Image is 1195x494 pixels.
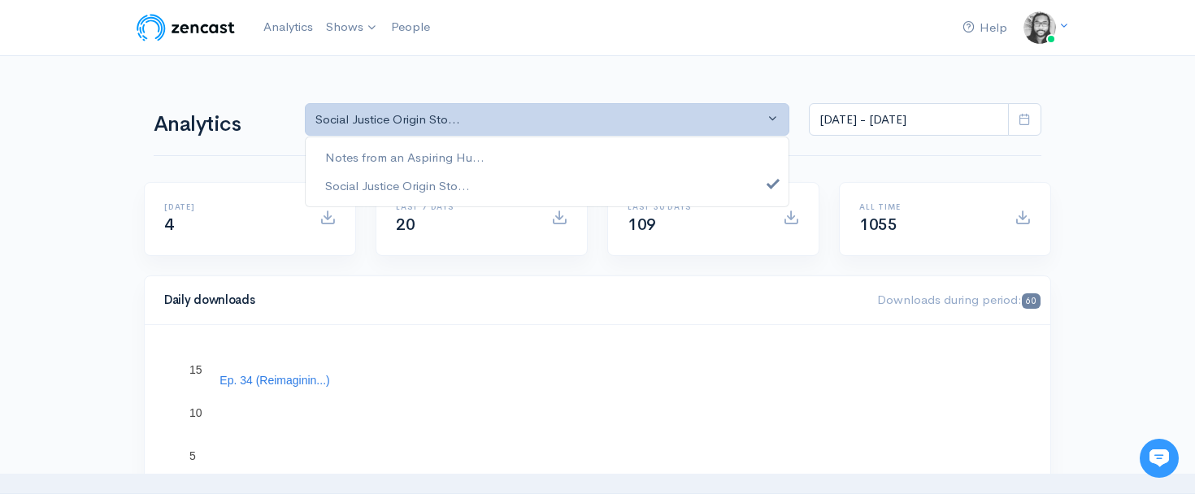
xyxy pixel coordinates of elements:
[164,202,300,211] h6: [DATE]
[25,215,300,248] button: New conversation
[325,149,485,167] span: Notes from an Aspiring Hu...
[24,108,301,186] h2: Just let us know if you need anything and we'll be happy to help! 🙂
[628,202,763,211] h6: Last 30 days
[1022,293,1041,309] span: 60
[134,11,237,44] img: ZenCast Logo
[809,103,1009,136] input: analytics date range selector
[877,292,1041,307] span: Downloads during period:
[154,113,285,136] h1: Analytics
[164,214,174,235] span: 4
[24,79,301,105] h1: Hi 👋
[396,202,532,211] h6: Last 7 days
[315,110,764,129] div: Social Justice Origin Sto...
[257,10,319,45] a: Analytics
[305,103,789,136] button: Social Justice Origin Sto...
[189,363,202,376] text: 15
[319,10,385,45] a: Shows
[189,406,202,419] text: 10
[189,449,196,462] text: 5
[325,176,470,195] span: Social Justice Origin Sto...
[47,305,290,338] input: Search articles
[22,279,303,298] p: Find an answer quickly
[164,293,858,307] h4: Daily downloads
[396,214,415,235] span: 20
[628,214,656,235] span: 109
[1023,11,1056,44] img: ...
[859,202,995,211] h6: All time
[219,374,329,387] text: Ep. 34 (Reimaginin...)
[385,10,437,45] a: People
[1140,439,1179,478] iframe: gist-messenger-bubble-iframe
[956,11,1014,45] a: Help
[859,214,897,235] span: 1055
[105,225,195,238] span: New conversation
